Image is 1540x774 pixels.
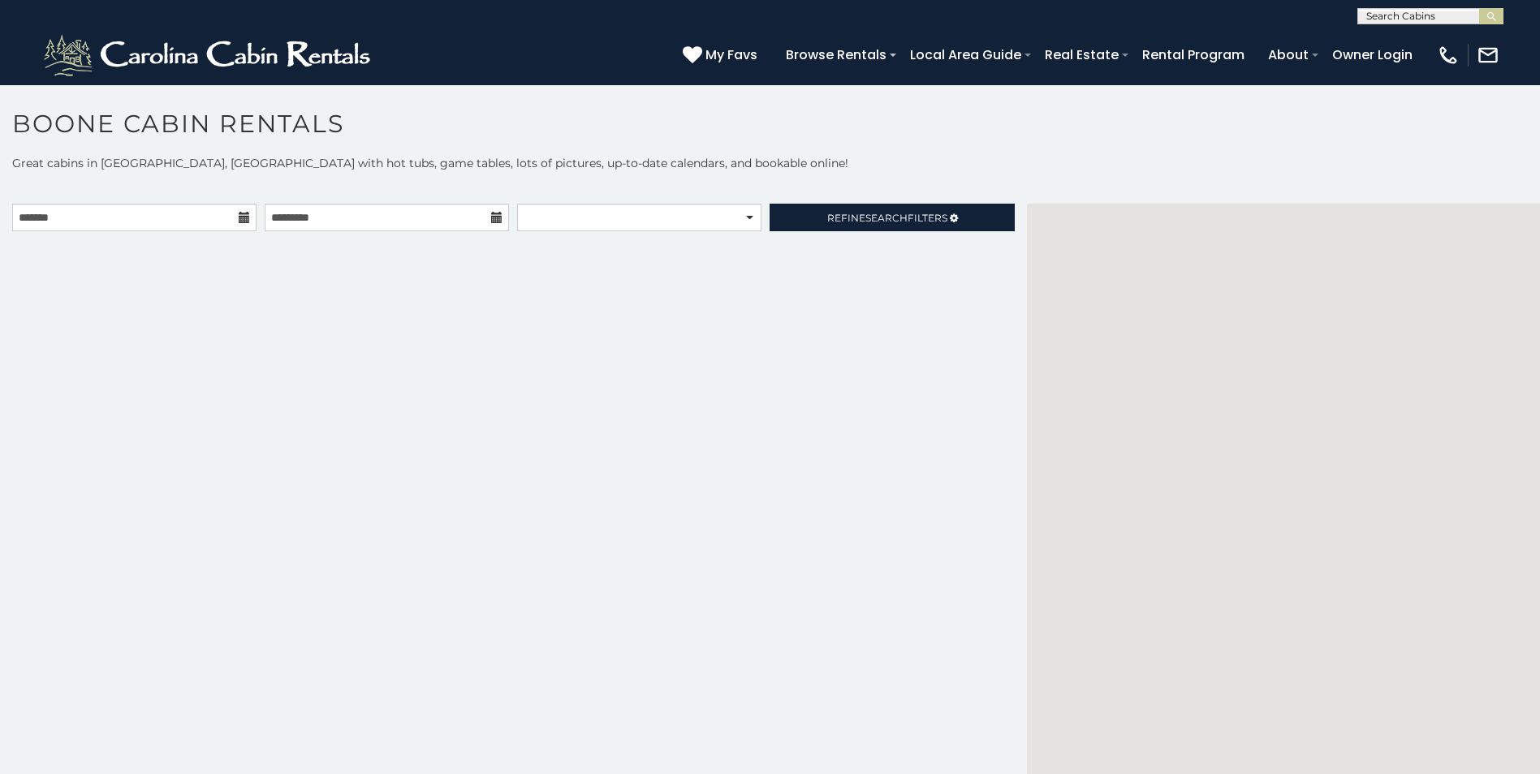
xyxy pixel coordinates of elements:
[1324,41,1421,69] a: Owner Login
[865,212,908,224] span: Search
[827,212,947,224] span: Refine Filters
[1037,41,1127,69] a: Real Estate
[1477,44,1499,67] img: mail-regular-white.png
[778,41,895,69] a: Browse Rentals
[41,31,377,80] img: White-1-2.png
[1134,41,1253,69] a: Rental Program
[1437,44,1460,67] img: phone-regular-white.png
[705,45,757,65] span: My Favs
[1260,41,1317,69] a: About
[902,41,1029,69] a: Local Area Guide
[770,204,1014,231] a: RefineSearchFilters
[683,45,761,66] a: My Favs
